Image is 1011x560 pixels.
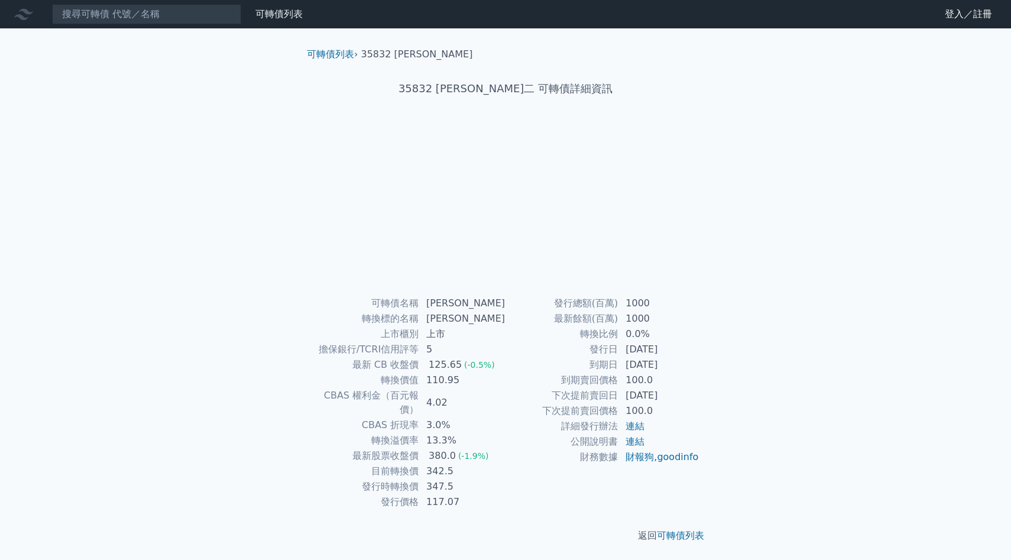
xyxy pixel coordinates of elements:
[361,47,473,61] li: 35832 [PERSON_NAME]
[505,449,618,465] td: 財務數據
[618,403,699,419] td: 100.0
[312,311,419,326] td: 轉換標的名稱
[312,464,419,479] td: 目前轉換價
[505,373,618,388] td: 到期賣回價格
[419,417,505,433] td: 3.0%
[419,342,505,357] td: 5
[505,419,618,434] td: 詳細發行辦法
[297,529,714,543] p: 返回
[505,388,618,403] td: 下次提前賣回日
[657,530,704,541] a: 可轉債列表
[255,8,303,20] a: 可轉債列表
[426,358,464,372] div: 125.65
[618,388,699,403] td: [DATE]
[618,357,699,373] td: [DATE]
[312,326,419,342] td: 上市櫃別
[307,48,354,60] a: 可轉債列表
[626,436,644,447] a: 連結
[419,464,505,479] td: 342.5
[626,420,644,432] a: 連結
[419,311,505,326] td: [PERSON_NAME]
[618,326,699,342] td: 0.0%
[312,448,419,464] td: 最新股票收盤價
[618,311,699,326] td: 1000
[505,403,618,419] td: 下次提前賣回價格
[312,296,419,311] td: 可轉債名稱
[312,494,419,510] td: 發行價格
[505,434,618,449] td: 公開說明書
[52,4,241,24] input: 搜尋可轉債 代號／名稱
[426,449,458,463] div: 380.0
[312,357,419,373] td: 最新 CB 收盤價
[618,296,699,311] td: 1000
[312,417,419,433] td: CBAS 折現率
[297,80,714,97] h1: 35832 [PERSON_NAME]二 可轉債詳細資訊
[419,433,505,448] td: 13.3%
[312,433,419,448] td: 轉換溢價率
[505,326,618,342] td: 轉換比例
[419,494,505,510] td: 117.07
[618,373,699,388] td: 100.0
[618,449,699,465] td: ,
[419,479,505,494] td: 347.5
[419,326,505,342] td: 上市
[419,373,505,388] td: 110.95
[307,47,358,61] li: ›
[505,357,618,373] td: 到期日
[935,5,1002,24] a: 登入／註冊
[464,360,495,370] span: (-0.5%)
[505,311,618,326] td: 最新餘額(百萬)
[312,479,419,494] td: 發行時轉換價
[312,388,419,417] td: CBAS 權利金（百元報價）
[505,296,618,311] td: 發行總額(百萬)
[419,388,505,417] td: 4.02
[657,451,698,462] a: goodinfo
[505,342,618,357] td: 發行日
[312,373,419,388] td: 轉換價值
[618,342,699,357] td: [DATE]
[312,342,419,357] td: 擔保銀行/TCRI信用評等
[458,451,489,461] span: (-1.9%)
[419,296,505,311] td: [PERSON_NAME]
[626,451,654,462] a: 財報狗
